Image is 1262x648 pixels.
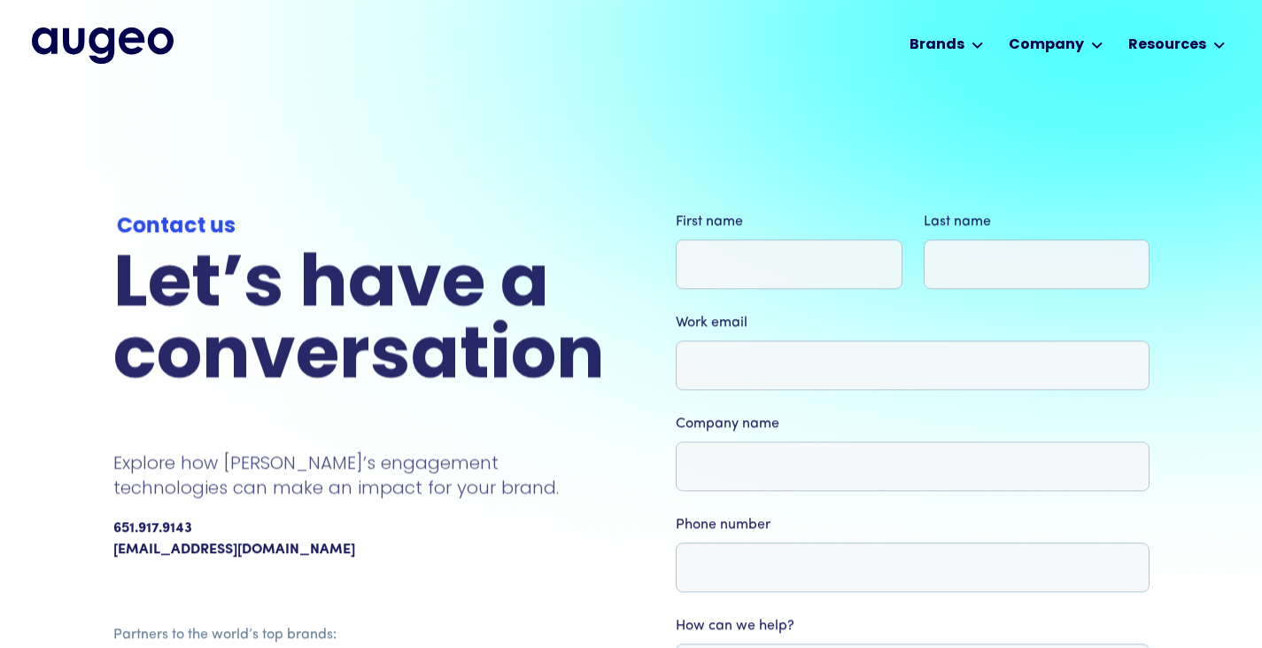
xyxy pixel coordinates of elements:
[113,539,355,560] a: [EMAIL_ADDRESS][DOMAIN_NAME]
[113,450,605,500] p: Explore how [PERSON_NAME]’s engagement technologies can make an impact for your brand.
[1128,35,1206,56] div: Resources
[32,27,174,63] img: Augeo's full logo in midnight blue.
[1009,35,1084,56] div: Company
[676,413,1150,434] label: Company name
[676,615,1150,636] label: How can we help?
[910,35,964,56] div: Brands
[113,624,597,645] div: Partners to the world’s top brands:
[923,211,1150,232] label: Last name
[676,211,902,232] label: First name
[116,211,600,243] div: Contact us
[676,312,1150,333] label: Work email
[113,252,605,395] h2: Let’s have a conversation
[676,514,1150,535] label: Phone number
[32,27,174,63] a: home
[113,518,192,539] div: 651.917.9143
